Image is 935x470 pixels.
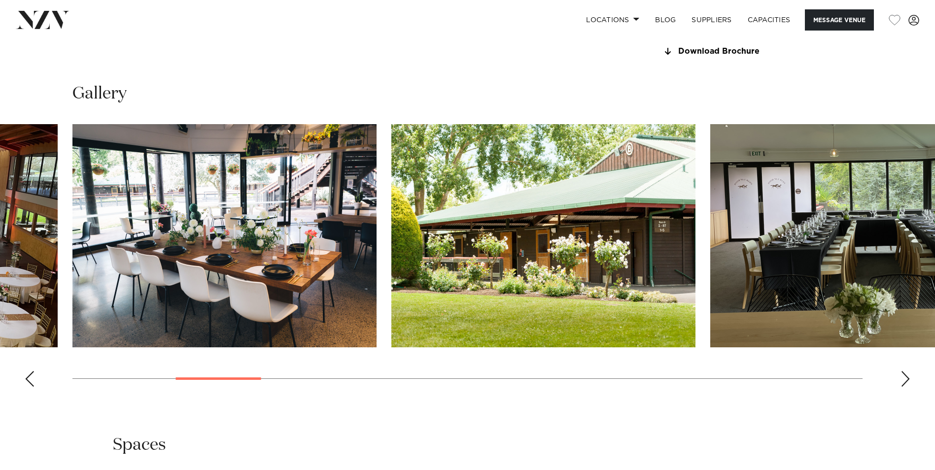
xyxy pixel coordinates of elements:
swiper-slide: 5 / 23 [391,124,695,347]
a: Download Brochure [662,47,823,56]
swiper-slide: 4 / 23 [72,124,377,347]
h2: Gallery [72,83,127,105]
a: BLOG [647,9,684,31]
a: Locations [578,9,647,31]
img: nzv-logo.png [16,11,69,29]
h2: Spaces [113,434,166,456]
a: Capacities [740,9,798,31]
button: Message Venue [805,9,874,31]
a: SUPPLIERS [684,9,739,31]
